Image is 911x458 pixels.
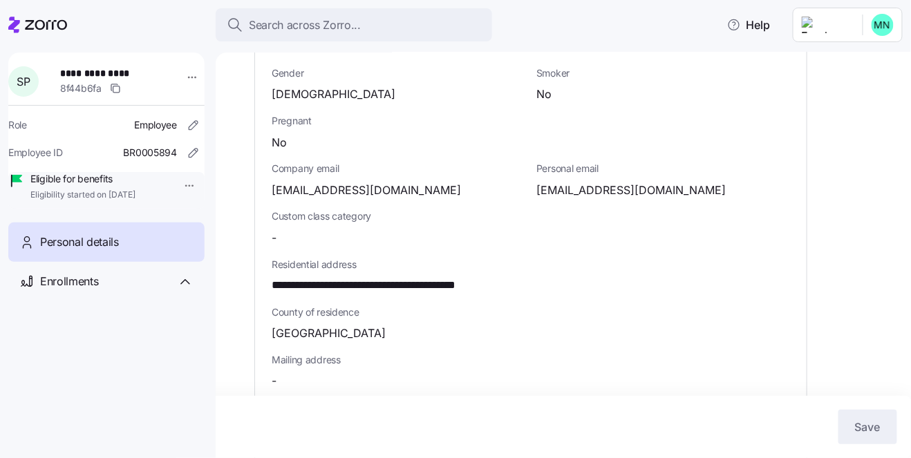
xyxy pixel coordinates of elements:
span: Personal email [536,162,790,175]
span: No [536,86,552,103]
span: Smoker [536,66,790,80]
span: Residential address [272,258,790,271]
button: Help [716,11,782,39]
span: - [272,372,276,390]
span: Employee ID [8,146,63,160]
span: [GEOGRAPHIC_DATA] [272,325,386,342]
span: 8f44b6fa [60,82,102,95]
img: Employer logo [802,17,852,33]
span: Save [855,419,881,435]
span: Eligibility started on [DATE] [30,189,135,201]
span: [DEMOGRAPHIC_DATA] [272,86,395,103]
span: [EMAIL_ADDRESS][DOMAIN_NAME] [272,182,461,199]
span: No [272,134,287,151]
span: Mailing address [272,353,790,367]
span: Employee [134,118,177,132]
span: BR0005894 [124,146,177,160]
span: Search across Zorro... [249,17,361,34]
span: Company email [272,162,525,175]
span: County of residence [272,305,790,319]
span: Pregnant [272,114,790,128]
span: Eligible for benefits [30,172,135,186]
span: [EMAIL_ADDRESS][DOMAIN_NAME] [536,182,726,199]
span: - [272,229,276,247]
span: Gender [272,66,525,80]
span: Enrollments [40,273,98,290]
span: Personal details [40,233,119,251]
button: Save [838,410,897,444]
img: b0ee0d05d7ad5b312d7e0d752ccfd4ca [872,14,894,36]
span: S P [17,76,30,87]
span: Role [8,118,27,132]
button: Search across Zorro... [216,8,492,41]
span: Custom class category [272,209,525,223]
span: Help [727,17,771,33]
